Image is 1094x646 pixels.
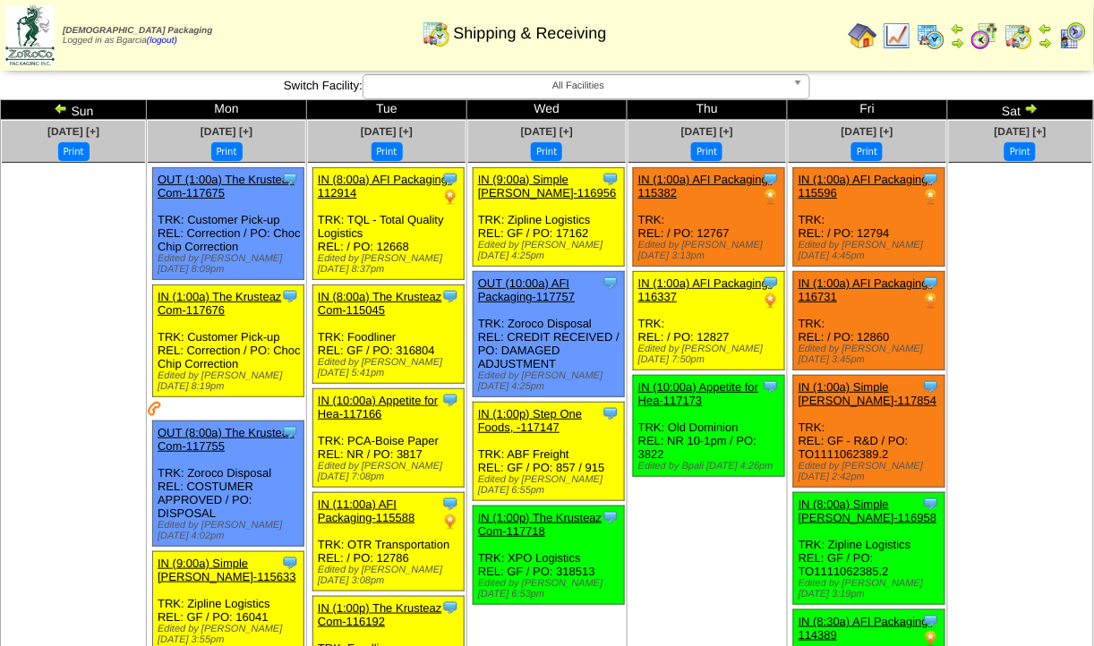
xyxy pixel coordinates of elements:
a: OUT (10:00a) AFI Packaging-117757 [478,276,575,303]
img: Tooltip [762,170,780,188]
img: Tooltip [602,404,620,422]
div: Edited by [PERSON_NAME] [DATE] 7:50pm [638,344,784,365]
a: IN (9:00a) Simple [PERSON_NAME]-115633 [158,557,296,583]
td: Mon [147,100,307,120]
img: zoroco-logo-small.webp [5,5,55,65]
img: line_graph.gif [883,21,911,50]
div: Edited by [PERSON_NAME] [DATE] 4:25pm [478,370,624,392]
div: TRK: REL: GF - R&D / PO: TO1111062389.2 [793,376,944,488]
img: Tooltip [281,423,299,441]
div: TRK: ABF Freight REL: GF / PO: 857 / 915 [474,403,625,501]
img: Tooltip [922,495,940,513]
a: [DATE] [+] [842,125,893,138]
img: arrowright.gif [951,36,965,50]
div: Edited by [PERSON_NAME] [DATE] 3:45pm [799,344,944,365]
div: TRK: Zipline Logistics REL: GF / PO: 17162 [474,168,625,267]
div: TRK: REL: / PO: 12767 [633,168,784,267]
img: Tooltip [922,378,940,395]
div: Edited by [PERSON_NAME] [DATE] 8:37pm [318,253,464,275]
button: Print [1004,142,1036,161]
td: Thu [627,100,787,120]
button: Print [372,142,403,161]
img: PO [441,513,459,531]
img: calendarinout.gif [422,19,450,47]
div: TRK: Zipline Logistics REL: GF / PO: TO1111062385.2 [793,493,944,605]
img: Tooltip [922,274,940,292]
img: PO [762,188,780,206]
div: Edited by [PERSON_NAME] [DATE] 5:41pm [318,357,464,378]
td: Wed [467,100,628,120]
span: [DATE] [+] [361,125,413,138]
div: Edited by [PERSON_NAME] [DATE] 3:55pm [158,624,303,645]
button: Print [851,142,883,161]
td: Fri [787,100,947,120]
img: arrowleft.gif [951,21,965,36]
span: All Facilities [371,75,786,97]
img: Tooltip [441,287,459,305]
img: PO [922,292,940,310]
img: home.gif [849,21,877,50]
img: Tooltip [922,170,940,188]
div: Edited by Bpali [DATE] 4:26pm [638,461,784,472]
img: calendarblend.gif [970,21,999,50]
img: Tooltip [441,170,459,188]
img: arrowright.gif [1038,36,1053,50]
div: Edited by [PERSON_NAME] [DATE] 3:19pm [799,578,944,599]
a: (logout) [147,36,177,46]
img: Tooltip [762,274,780,292]
div: TRK: REL: / PO: 12827 [633,272,784,370]
a: IN (11:00a) AFI Packaging-115588 [318,497,415,524]
div: TRK: OTR Transportation REL: / PO: 12786 [313,493,465,591]
div: TRK: PCA-Boise Paper REL: NR / PO: 3817 [313,389,465,488]
div: TRK: Customer Pick-up REL: Correction / PO: Choc Chip Correction [153,285,304,397]
a: IN (1:00a) AFI Packaging-116731 [799,276,933,303]
img: Tooltip [602,508,620,526]
a: IN (1:00a) AFI Packaging-115596 [799,173,933,200]
a: IN (1:00a) The Krusteaz Com-117676 [158,290,282,317]
img: Tooltip [281,170,299,188]
img: Tooltip [441,391,459,409]
button: Print [58,142,90,161]
div: Edited by [PERSON_NAME] [DATE] 2:42pm [799,461,944,482]
a: IN (8:30a) AFI Packaging-114389 [799,615,933,642]
button: Print [211,142,243,161]
button: Print [531,142,562,161]
img: arrowright.gif [1024,101,1038,115]
div: Edited by [PERSON_NAME] [DATE] 8:19pm [158,370,303,392]
a: [DATE] [+] [521,125,573,138]
a: IN (1:00p) Step One Foods, -117147 [478,407,582,434]
td: Sat [947,100,1093,120]
img: Customer has been contacted and delivery has been arranged [148,402,162,416]
a: IN (1:00a) Simple [PERSON_NAME]-117854 [799,380,937,407]
img: Tooltip [441,599,459,616]
img: arrowleft.gif [54,101,68,115]
div: TRK: TQL - Total Quality Logistics REL: / PO: 12668 [313,168,465,280]
div: Edited by [PERSON_NAME] [DATE] 4:02pm [158,520,303,541]
div: Edited by [PERSON_NAME] [DATE] 3:13pm [638,240,784,261]
div: TRK: Customer Pick-up REL: Correction / PO: Choc Chip Correction [153,168,304,280]
div: TRK: Zoroco Disposal REL: COSTUMER APPROVED / PO: DISPOSAL [153,421,304,547]
div: Edited by [PERSON_NAME] [DATE] 6:55pm [478,474,624,496]
a: IN (10:00a) Appetite for Hea-117173 [638,380,758,407]
div: Edited by [PERSON_NAME] [DATE] 8:09pm [158,253,303,275]
a: [DATE] [+] [681,125,733,138]
a: [DATE] [+] [995,125,1047,138]
img: calendarinout.gif [1004,21,1033,50]
img: calendarprod.gif [917,21,945,50]
a: [DATE] [+] [47,125,99,138]
div: TRK: Old Dominion REL: NR 10-1pm / PO: 3822 [633,376,784,477]
img: Tooltip [441,495,459,513]
a: OUT (1:00a) The Krusteaz Com-117675 [158,173,295,200]
a: [DATE] [+] [201,125,252,138]
div: TRK: XPO Logistics REL: GF / PO: 318513 [474,506,625,605]
img: calendarcustomer.gif [1058,21,1087,50]
a: IN (8:00a) AFI Packaging-112914 [318,173,452,200]
img: Tooltip [281,287,299,305]
img: Tooltip [922,612,940,630]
